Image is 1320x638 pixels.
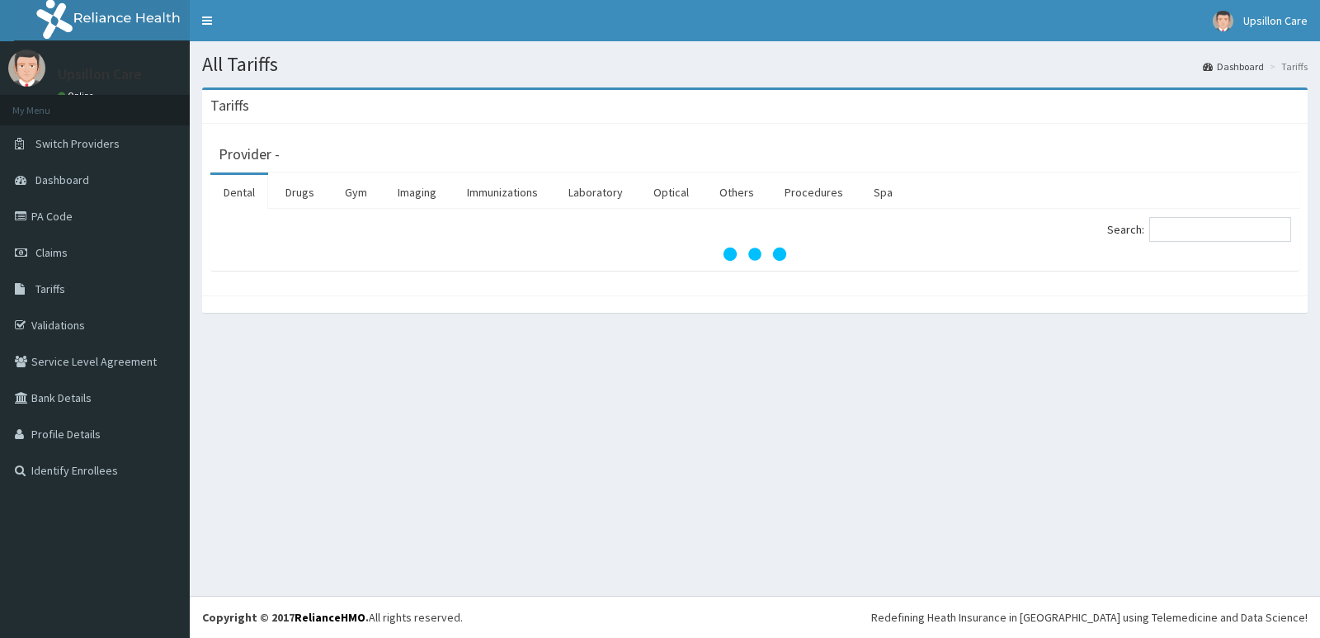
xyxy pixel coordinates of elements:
[722,221,788,287] svg: audio-loading
[384,175,450,210] a: Imaging
[210,98,249,113] h3: Tariffs
[1213,11,1233,31] img: User Image
[555,175,636,210] a: Laboratory
[454,175,551,210] a: Immunizations
[35,136,120,151] span: Switch Providers
[1203,59,1264,73] a: Dashboard
[219,147,280,162] h3: Provider -
[771,175,856,210] a: Procedures
[1243,13,1308,28] span: Upsillon Care
[202,54,1308,75] h1: All Tariffs
[272,175,328,210] a: Drugs
[871,609,1308,626] div: Redefining Heath Insurance in [GEOGRAPHIC_DATA] using Telemedicine and Data Science!
[202,610,369,625] strong: Copyright © 2017 .
[58,90,97,102] a: Online
[332,175,380,210] a: Gym
[35,172,89,187] span: Dashboard
[1149,217,1291,242] input: Search:
[640,175,702,210] a: Optical
[58,67,142,82] p: Upsillon Care
[295,610,365,625] a: RelianceHMO
[1266,59,1308,73] li: Tariffs
[706,175,767,210] a: Others
[8,50,45,87] img: User Image
[35,281,65,296] span: Tariffs
[35,245,68,260] span: Claims
[210,175,268,210] a: Dental
[1107,217,1291,242] label: Search:
[190,596,1320,638] footer: All rights reserved.
[860,175,906,210] a: Spa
